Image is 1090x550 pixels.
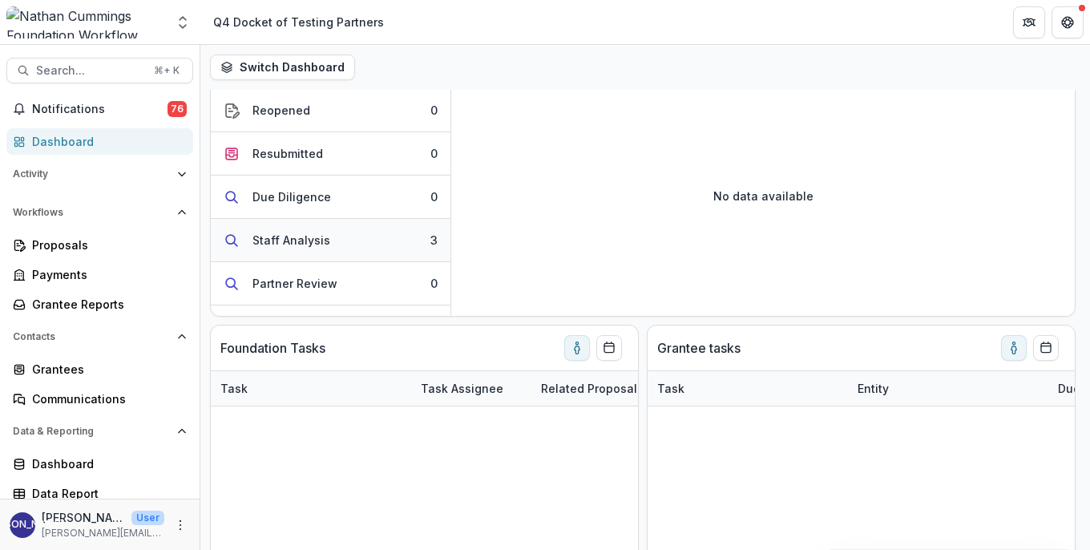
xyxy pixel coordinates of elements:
[6,324,193,350] button: Open Contacts
[252,232,330,249] div: Staff Analysis
[131,511,164,525] p: User
[211,262,450,305] button: Partner Review0
[6,386,193,412] a: Communications
[151,62,183,79] div: ⌘ + K
[32,485,180,502] div: Data Report
[564,335,590,361] button: toggle-assigned-to-me
[411,371,531,406] div: Task Assignee
[531,380,647,397] div: Related Proposal
[6,356,193,382] a: Grantees
[211,371,411,406] div: Task
[172,6,194,38] button: Open entity switcher
[252,102,310,119] div: Reopened
[531,371,732,406] div: Related Proposal
[211,176,450,219] button: Due Diligence0
[32,455,180,472] div: Dashboard
[211,132,450,176] button: Resubmitted0
[6,6,165,38] img: Nathan Cummings Foundation Workflow Sandbox logo
[848,371,1048,406] div: Entity
[430,275,438,292] div: 0
[648,371,848,406] div: Task
[6,161,193,187] button: Open Activity
[207,10,390,34] nav: breadcrumb
[252,145,323,162] div: Resubmitted
[32,361,180,378] div: Grantees
[220,338,325,358] p: Foundation Tasks
[32,390,180,407] div: Communications
[713,188,813,204] p: No data available
[252,275,337,292] div: Partner Review
[13,331,171,342] span: Contacts
[168,101,187,117] span: 76
[13,168,171,180] span: Activity
[42,509,125,526] p: [PERSON_NAME] San [PERSON_NAME]
[430,102,438,119] div: 0
[411,380,513,397] div: Task Assignee
[211,380,257,397] div: Task
[6,291,193,317] a: Grantee Reports
[36,64,144,78] span: Search...
[1001,335,1027,361] button: toggle-assigned-to-me
[848,380,898,397] div: Entity
[1013,6,1045,38] button: Partners
[211,219,450,262] button: Staff Analysis3
[430,188,438,205] div: 0
[13,207,171,218] span: Workflows
[13,426,171,437] span: Data & Reporting
[596,335,622,361] button: Calendar
[32,296,180,313] div: Grantee Reports
[32,237,180,253] div: Proposals
[211,89,450,132] button: Reopened0
[252,188,331,205] div: Due Diligence
[6,128,193,155] a: Dashboard
[1033,335,1059,361] button: Calendar
[6,200,193,225] button: Open Workflows
[6,232,193,258] a: Proposals
[6,261,193,288] a: Payments
[6,480,193,507] a: Data Report
[430,145,438,162] div: 0
[6,58,193,83] button: Search...
[1052,6,1084,38] button: Get Help
[32,133,180,150] div: Dashboard
[648,380,694,397] div: Task
[32,103,168,116] span: Notifications
[32,266,180,283] div: Payments
[657,338,741,358] p: Grantee tasks
[6,451,193,477] a: Dashboard
[6,419,193,444] button: Open Data & Reporting
[430,232,438,249] div: 3
[6,96,193,122] button: Notifications76
[171,516,190,535] button: More
[210,55,355,80] button: Switch Dashboard
[42,526,164,540] p: [PERSON_NAME][EMAIL_ADDRESS][PERSON_NAME][DOMAIN_NAME]
[213,14,384,30] div: Q4 Docket of Testing Partners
